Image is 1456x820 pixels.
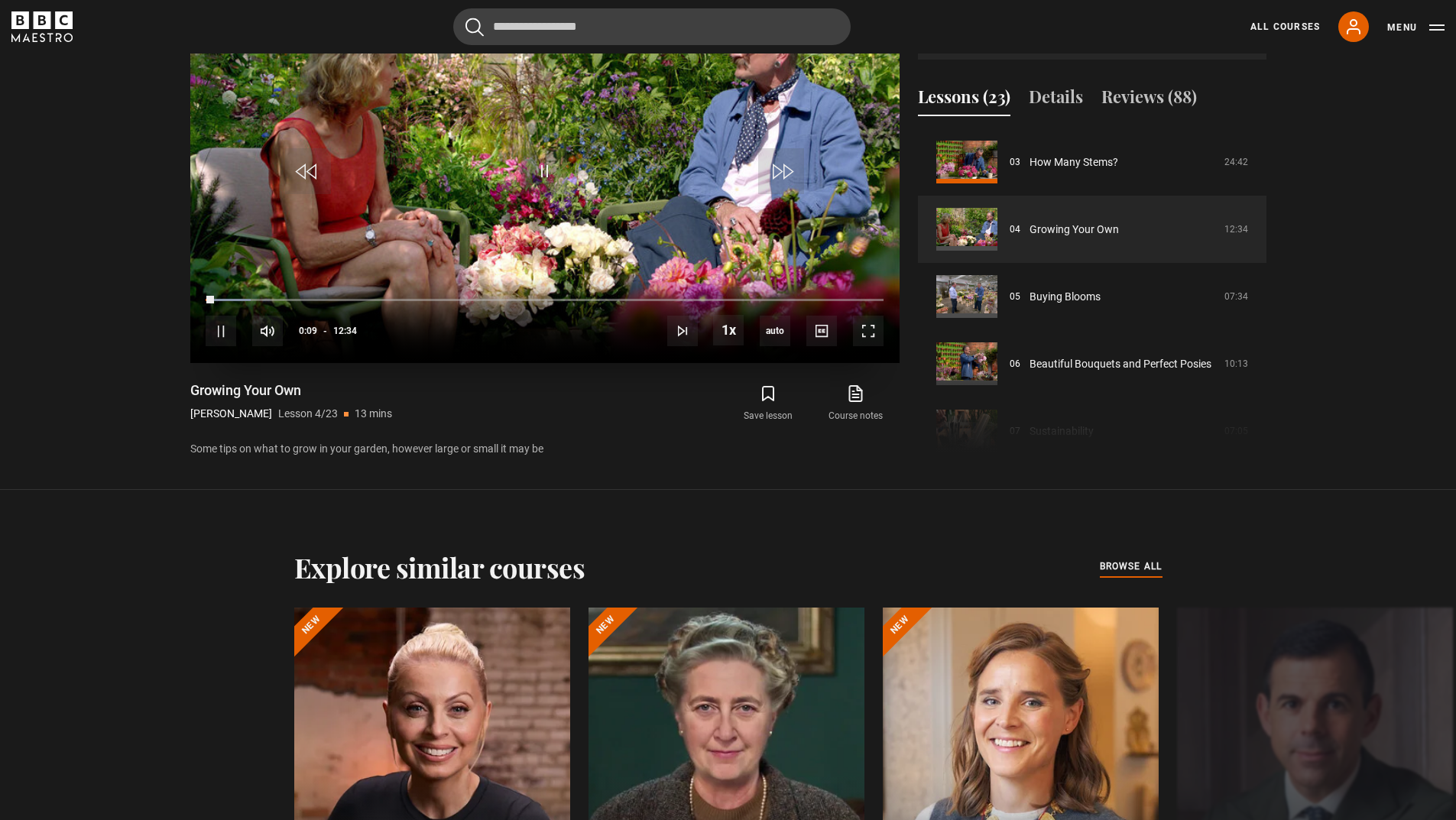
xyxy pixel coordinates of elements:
p: [PERSON_NAME] [190,406,272,422]
h2: Explore similar courses [294,551,585,583]
button: Details [1029,84,1083,116]
p: Some tips on what to grow in your garden, however large or small it may be [190,441,900,457]
a: Course notes [812,381,899,426]
a: Beautiful Bouquets and Perfect Posies [1030,356,1211,372]
span: 12:34 [333,317,357,345]
button: Playback Rate [713,315,744,345]
a: Buying Blooms [1030,289,1101,305]
svg: BBC Maestro [11,11,73,42]
p: Lesson 4/23 [278,406,338,422]
button: Mute [252,316,283,346]
div: Progress Bar [206,299,883,302]
h1: Growing Your Own [190,381,392,400]
span: browse all [1100,559,1163,574]
button: Reviews (88) [1101,84,1197,116]
button: Fullscreen [853,316,884,346]
button: Captions [806,316,837,346]
a: Growing Your Own [1030,222,1119,238]
span: auto [760,316,790,346]
button: Save lesson [725,381,812,426]
button: Pause [206,316,236,346]
button: Lessons (23) [918,84,1010,116]
div: Current quality: 720p [760,316,790,346]
input: Search [453,8,851,45]
button: Submit the search query [465,18,484,37]
a: How Many Stems? [1030,154,1118,170]
button: Toggle navigation [1387,20,1445,35]
button: Next Lesson [667,316,698,346]
span: 0:09 [299,317,317,345]
a: browse all [1100,559,1163,575]
span: - [323,326,327,336]
p: 13 mins [355,406,392,422]
a: All Courses [1250,20,1320,34]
